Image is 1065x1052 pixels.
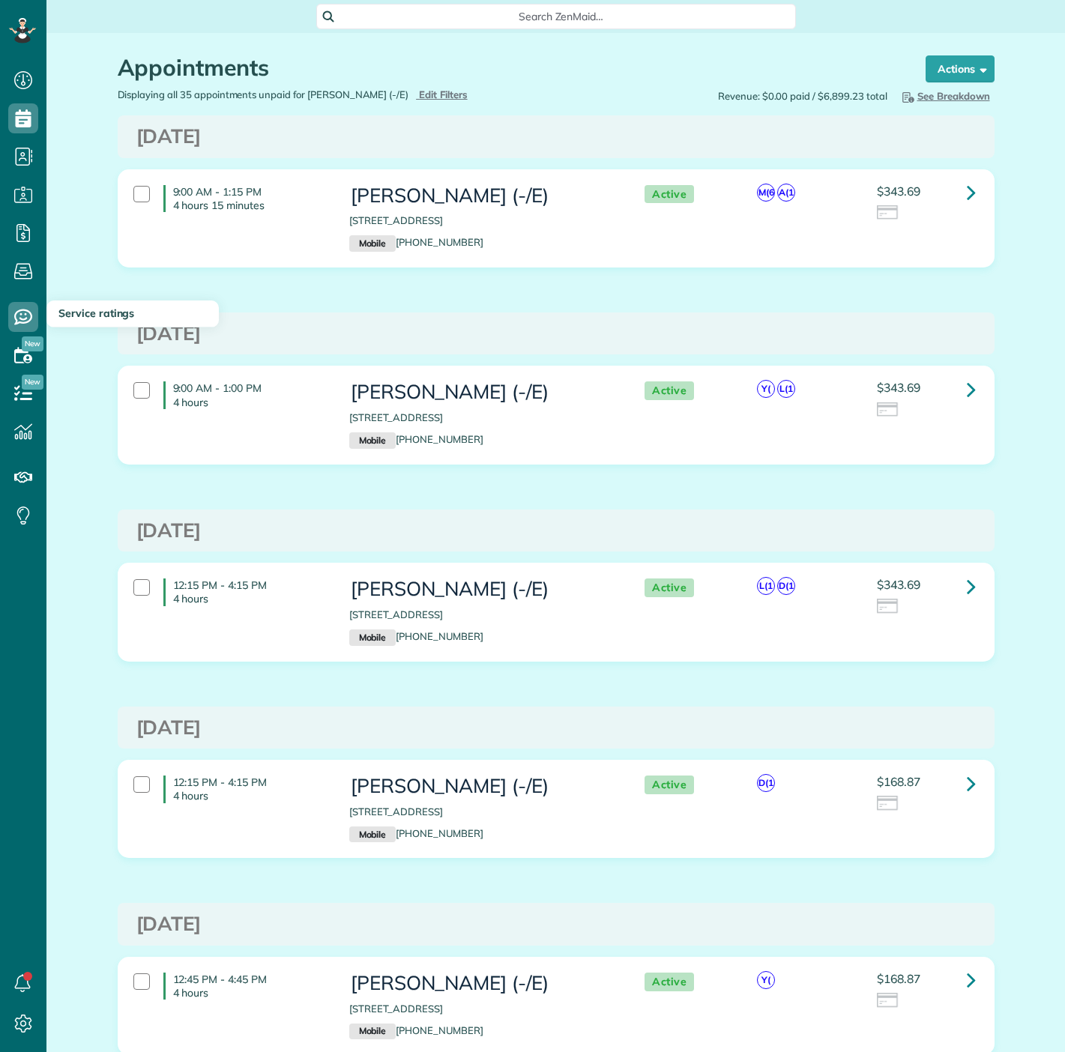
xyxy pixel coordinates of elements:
h3: [DATE] [136,717,976,739]
span: $168.87 [877,971,920,986]
h3: [PERSON_NAME] (-/E) [349,973,615,994]
h4: 9:00 AM - 1:15 PM [163,185,327,212]
h3: [PERSON_NAME] (-/E) [349,185,615,207]
span: D(1 [757,774,775,792]
span: Active [645,973,694,991]
img: icon_credit_card_neutral-3d9a980bd25ce6dbb0f2033d7200983694762465c175678fcbc2d8f4bc43548e.png [877,796,899,812]
img: icon_credit_card_neutral-3d9a980bd25ce6dbb0f2033d7200983694762465c175678fcbc2d8f4bc43548e.png [877,205,899,222]
span: See Breakdown [899,90,990,102]
span: Y( [757,971,775,989]
button: Actions [926,55,995,82]
p: 4 hours [173,592,327,605]
span: A(1 [777,184,795,202]
img: icon_credit_card_neutral-3d9a980bd25ce6dbb0f2033d7200983694762465c175678fcbc2d8f4bc43548e.png [877,993,899,1009]
span: Active [645,185,694,204]
span: Edit Filters [419,88,468,100]
span: Active [645,578,694,597]
a: Mobile[PHONE_NUMBER] [349,630,483,642]
img: icon_credit_card_neutral-3d9a980bd25ce6dbb0f2033d7200983694762465c175678fcbc2d8f4bc43548e.png [877,402,899,419]
h4: 12:15 PM - 4:15 PM [163,578,327,605]
span: Service ratings [58,306,134,320]
small: Mobile [349,629,396,646]
div: Displaying all 35 appointments unpaid for [PERSON_NAME] (-/E) [106,88,556,102]
small: Mobile [349,235,396,252]
span: D(1 [777,577,795,595]
p: [STREET_ADDRESS] [349,411,615,425]
p: 4 hours [173,789,327,802]
a: Mobile[PHONE_NUMBER] [349,433,483,445]
p: [STREET_ADDRESS] [349,805,615,819]
span: New [22,336,43,351]
small: Mobile [349,826,396,843]
h3: [DATE] [136,126,976,148]
h4: 9:00 AM - 1:00 PM [163,381,327,408]
span: $168.87 [877,774,920,789]
h3: [PERSON_NAME] (-/E) [349,578,615,600]
span: M(6 [757,184,775,202]
h4: 12:45 PM - 4:45 PM [163,973,327,1000]
button: See Breakdown [895,88,995,104]
small: Mobile [349,1024,396,1040]
img: icon_credit_card_neutral-3d9a980bd25ce6dbb0f2033d7200983694762465c175678fcbc2d8f4bc43548e.png [877,599,899,615]
span: Active [645,776,694,794]
h3: [DATE] [136,323,976,345]
span: $343.69 [877,184,920,199]
span: $343.69 [877,577,920,592]
p: [STREET_ADDRESS] [349,214,615,228]
span: Y( [757,380,775,398]
small: Mobile [349,432,396,449]
a: Edit Filters [416,88,468,100]
span: L(1 [757,577,775,595]
p: [STREET_ADDRESS] [349,1002,615,1016]
h3: [PERSON_NAME] (-/E) [349,776,615,797]
span: New [22,375,43,390]
span: L(1 [777,380,795,398]
p: [STREET_ADDRESS] [349,608,615,622]
h4: 12:15 PM - 4:15 PM [163,776,327,802]
h1: Appointments [118,55,897,80]
p: 4 hours [173,986,327,1000]
p: 4 hours [173,396,327,409]
span: Revenue: $0.00 paid / $6,899.23 total [718,89,887,103]
h3: [DATE] [136,913,976,935]
span: Active [645,381,694,400]
a: Mobile[PHONE_NUMBER] [349,1024,483,1036]
span: $343.69 [877,380,920,395]
a: Mobile[PHONE_NUMBER] [349,827,483,839]
h3: [PERSON_NAME] (-/E) [349,381,615,403]
a: Mobile[PHONE_NUMBER] [349,236,483,248]
p: 4 hours 15 minutes [173,199,327,212]
h3: [DATE] [136,520,976,542]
